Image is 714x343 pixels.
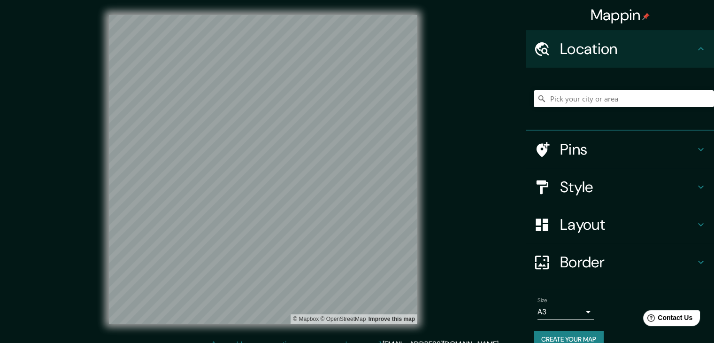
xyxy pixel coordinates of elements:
h4: Border [560,253,695,272]
div: Layout [526,206,714,243]
div: A3 [537,304,594,320]
h4: Mappin [591,6,650,24]
h4: Style [560,178,695,196]
iframe: Help widget launcher [630,306,704,333]
a: OpenStreetMap [320,316,366,322]
a: Map feedback [369,316,415,322]
input: Pick your city or area [534,90,714,107]
h4: Location [560,39,695,58]
div: Border [526,243,714,281]
a: Mapbox [293,316,319,322]
h4: Layout [560,215,695,234]
div: Pins [526,131,714,168]
img: pin-icon.png [642,13,650,20]
label: Size [537,296,547,304]
canvas: Map [109,15,417,324]
div: Style [526,168,714,206]
h4: Pins [560,140,695,159]
div: Location [526,30,714,68]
